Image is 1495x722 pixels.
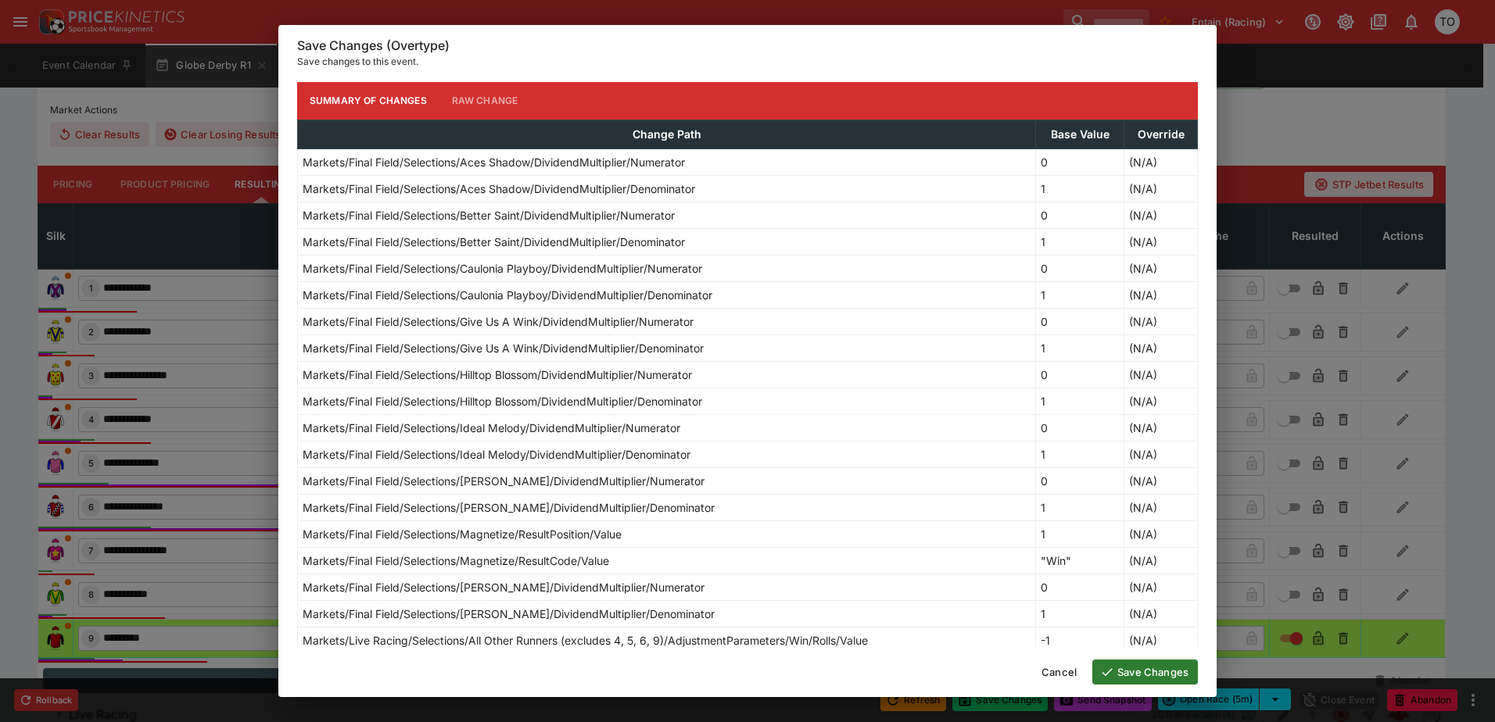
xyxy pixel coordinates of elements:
[1036,547,1124,574] td: "Win"
[303,579,704,595] p: Markets/Final Field/Selections/[PERSON_NAME]/DividendMultiplier/Numerator
[297,38,1198,54] h6: Save Changes (Overtype)
[1036,281,1124,308] td: 1
[1124,547,1198,574] td: (N/A)
[1124,175,1198,202] td: (N/A)
[1036,414,1124,441] td: 0
[303,393,702,409] p: Markets/Final Field/Selections/Hilltop Blossom/DividendMultiplier/Denominator
[1092,659,1198,684] button: Save Changes
[303,287,712,303] p: Markets/Final Field/Selections/Caulonia Playboy/DividendMultiplier/Denominator
[303,180,695,197] p: Markets/Final Field/Selections/Aces Shadow/DividendMultiplier/Denominator
[1124,361,1198,388] td: (N/A)
[1124,600,1198,627] td: (N/A)
[1036,334,1124,361] td: 1
[1124,414,1198,441] td: (N/A)
[303,552,609,569] p: Markets/Final Field/Selections/Magnetize/ResultCode/Value
[303,313,694,330] p: Markets/Final Field/Selections/Give Us A Wink/DividendMultiplier/Numerator
[1124,334,1198,361] td: (N/A)
[1124,228,1198,255] td: (N/A)
[303,473,704,489] p: Markets/Final Field/Selections/[PERSON_NAME]/DividendMultiplier/Numerator
[298,120,1036,148] th: Change Path
[297,82,439,120] button: Summary of Changes
[1036,308,1124,334] td: 0
[1036,361,1124,388] td: 0
[439,82,531,120] button: Raw Change
[1036,228,1124,255] td: 1
[1036,388,1124,414] td: 1
[1036,520,1124,547] td: 1
[303,260,702,277] p: Markets/Final Field/Selections/Caulonia Playboy/DividendMultiplier/Numerator
[1036,175,1124,202] td: 1
[297,54,1198,70] p: Save changes to this event.
[1036,600,1124,627] td: 1
[303,446,690,463] p: Markets/Final Field/Selections/Ideal Melody/DividendMultiplier/Denominator
[1036,494,1124,520] td: 1
[1036,255,1124,281] td: 0
[1124,441,1198,467] td: (N/A)
[1124,148,1198,175] td: (N/A)
[303,632,868,649] p: Markets/Live Racing/Selections/All Other Runners (excludes 4, 5, 6, 9)/AdjustmentParameters/Win/R...
[303,499,715,516] p: Markets/Final Field/Selections/[PERSON_NAME]/DividendMultiplier/Denominator
[1032,659,1086,684] button: Cancel
[303,606,715,622] p: Markets/Final Field/Selections/[PERSON_NAME]/DividendMultiplier/Denominator
[303,526,622,542] p: Markets/Final Field/Selections/Magnetize/ResultPosition/Value
[1036,202,1124,228] td: 0
[1124,494,1198,520] td: (N/A)
[1036,148,1124,175] td: 0
[1036,627,1124,653] td: -1
[1036,441,1124,467] td: 1
[1124,120,1198,148] th: Override
[303,340,704,356] p: Markets/Final Field/Selections/Give Us A Wink/DividendMultiplier/Denominator
[1124,627,1198,653] td: (N/A)
[1124,255,1198,281] td: (N/A)
[1124,520,1198,547] td: (N/A)
[1124,308,1198,334] td: (N/A)
[1124,281,1198,308] td: (N/A)
[303,154,685,170] p: Markets/Final Field/Selections/Aces Shadow/DividendMultiplier/Numerator
[303,207,675,223] p: Markets/Final Field/Selections/Better Saint/DividendMultiplier/Numerator
[1036,467,1124,494] td: 0
[303,366,692,383] p: Markets/Final Field/Selections/Hilltop Blossom/DividendMultiplier/Numerator
[1036,120,1124,148] th: Base Value
[1036,574,1124,600] td: 0
[1124,574,1198,600] td: (N/A)
[1124,388,1198,414] td: (N/A)
[303,420,680,436] p: Markets/Final Field/Selections/Ideal Melody/DividendMultiplier/Numerator
[303,234,685,250] p: Markets/Final Field/Selections/Better Saint/DividendMultiplier/Denominator
[1124,467,1198,494] td: (N/A)
[1124,202,1198,228] td: (N/A)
